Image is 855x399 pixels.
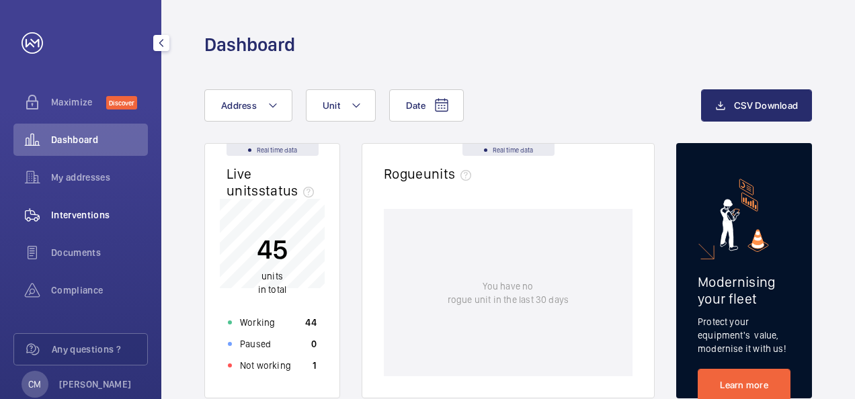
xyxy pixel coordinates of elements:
p: 44 [305,316,317,329]
span: CSV Download [734,100,798,111]
h2: Live units [227,165,319,199]
span: units [423,165,477,182]
p: [PERSON_NAME] [59,378,132,391]
p: in total [257,269,288,296]
span: My addresses [51,171,148,184]
p: Working [240,316,275,329]
h2: Modernising your fleet [698,273,790,307]
p: 0 [311,337,317,351]
button: Date [389,89,464,122]
button: Unit [306,89,376,122]
h1: Dashboard [204,32,295,57]
span: Unit [323,100,340,111]
span: Date [406,100,425,111]
span: units [261,271,283,281]
span: Interventions [51,208,148,222]
span: Discover [106,96,137,109]
p: You have no rogue unit in the last 30 days [448,279,569,306]
span: Address [221,100,257,111]
span: Maximize [51,95,106,109]
button: Address [204,89,292,122]
p: Protect your equipment's value, modernise it with us! [698,315,790,355]
p: Paused [240,337,271,351]
button: CSV Download [701,89,812,122]
div: Real time data [462,144,555,156]
span: Dashboard [51,133,148,146]
p: Not working [240,359,291,372]
p: 1 [313,359,317,372]
span: Compliance [51,283,148,297]
p: CM [28,378,41,391]
span: Any questions ? [52,343,147,356]
p: 45 [257,232,288,266]
span: status [259,182,320,199]
div: Real time data [227,144,319,156]
img: marketing-card.svg [720,179,769,252]
span: Documents [51,246,148,259]
h2: Rogue [384,165,477,182]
